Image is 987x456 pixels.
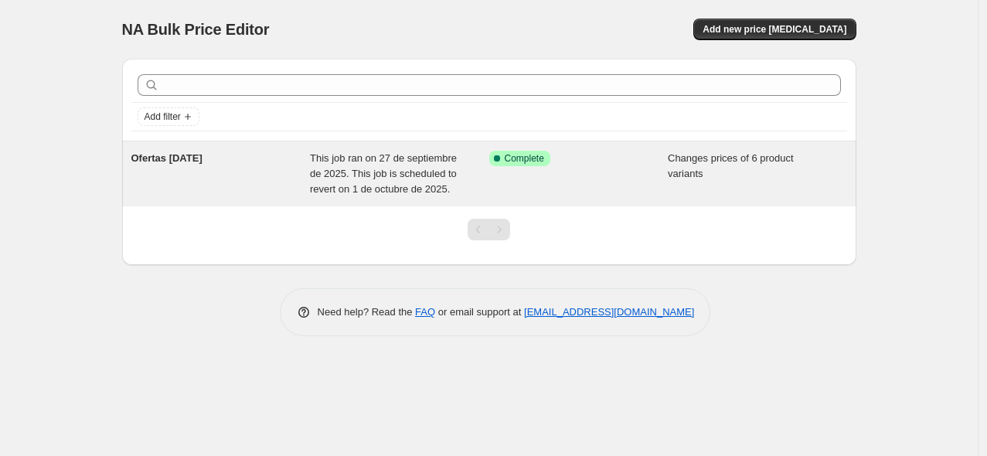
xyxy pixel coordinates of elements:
[310,152,457,195] span: This job ran on 27 de septiembre de 2025. This job is scheduled to revert on 1 de octubre de 2025.
[145,111,181,123] span: Add filter
[468,219,510,240] nav: Pagination
[703,23,846,36] span: Add new price [MEDICAL_DATA]
[693,19,856,40] button: Add new price [MEDICAL_DATA]
[318,306,416,318] span: Need help? Read the
[122,21,270,38] span: NA Bulk Price Editor
[524,306,694,318] a: [EMAIL_ADDRESS][DOMAIN_NAME]
[668,152,794,179] span: Changes prices of 6 product variants
[131,152,203,164] span: Ofertas [DATE]
[138,107,199,126] button: Add filter
[435,306,524,318] span: or email support at
[505,152,544,165] span: Complete
[415,306,435,318] a: FAQ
